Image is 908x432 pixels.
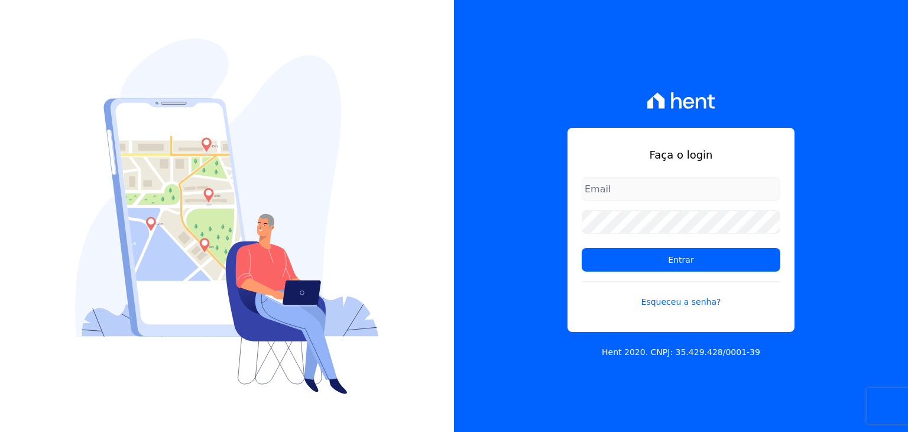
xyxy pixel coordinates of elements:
[582,281,780,308] a: Esqueceu a senha?
[602,346,760,359] p: Hent 2020. CNPJ: 35.429.428/0001-39
[582,147,780,163] h1: Faça o login
[582,177,780,201] input: Email
[582,248,780,272] input: Entrar
[75,38,379,394] img: Login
